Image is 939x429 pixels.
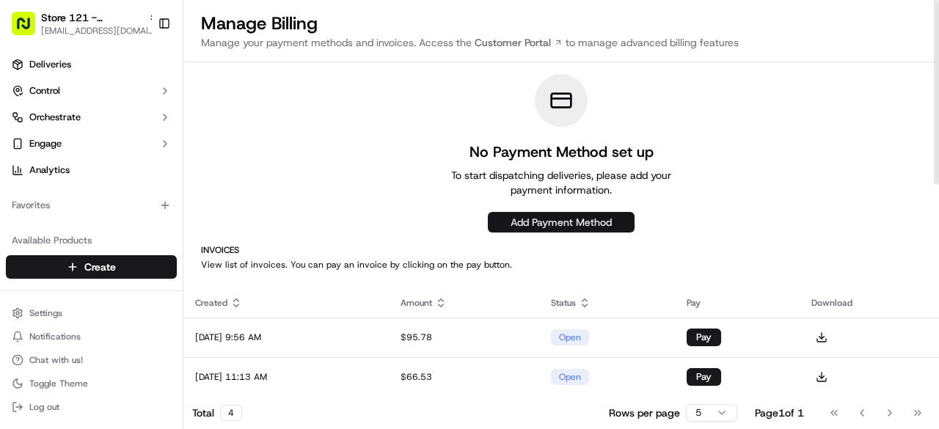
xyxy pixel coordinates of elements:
button: Pay [687,368,721,386]
a: Powered byPylon [103,247,178,259]
span: Chat with us! [29,354,83,366]
button: Create [6,255,177,279]
div: Start new chat [50,139,241,154]
div: 💻 [124,213,136,225]
button: Store 121 - [GEOGRAPHIC_DATA] (Just Salad) [41,10,142,25]
div: Created [195,297,377,309]
input: Got a question? Start typing here... [38,94,264,109]
h1: Manage Billing [201,12,921,35]
p: To start dispatching deliveries, please add your payment information. [444,168,679,197]
div: 📗 [15,213,26,225]
button: [EMAIL_ADDRESS][DOMAIN_NAME] [41,25,158,37]
div: $95.78 [401,331,527,343]
p: View list of invoices. You can pay an invoice by clicking on the pay button. [201,259,921,271]
span: Analytics [29,164,70,177]
p: Manage your payment methods and invoices. Access the to manage advanced billing features [201,35,921,50]
span: API Documentation [139,212,235,227]
a: Analytics [6,158,177,182]
span: Notifications [29,331,81,342]
span: Create [84,260,116,274]
button: Add Payment Method [488,212,635,232]
div: Download [811,297,927,309]
div: $66.53 [401,371,527,383]
button: Chat with us! [6,350,177,370]
div: Status [551,297,663,309]
button: Orchestrate [6,106,177,129]
div: Amount [401,297,527,309]
div: Total [192,405,242,421]
span: Knowledge Base [29,212,112,227]
p: Rows per page [609,406,680,420]
h1: No Payment Method set up [444,142,679,162]
button: Pay [687,329,721,346]
a: 📗Knowledge Base [9,206,118,232]
div: Page 1 of 1 [755,406,804,420]
span: Toggle Theme [29,378,88,389]
span: Control [29,84,60,98]
span: Engage [29,137,62,150]
h2: Invoices [201,244,921,256]
button: Toggle Theme [6,373,177,394]
a: 💻API Documentation [118,206,241,232]
button: Notifications [6,326,177,347]
a: Customer Portal [472,35,566,50]
button: Control [6,79,177,103]
div: We're available if you need us! [50,154,186,166]
button: Engage [6,132,177,155]
button: Log out [6,397,177,417]
div: open [551,369,589,385]
span: Log out [29,401,59,413]
div: 4 [220,405,242,421]
div: Pay [687,297,788,309]
div: Favorites [6,194,177,217]
td: [DATE] 9:56 AM [183,318,389,357]
button: Store 121 - [GEOGRAPHIC_DATA] (Just Salad)[EMAIL_ADDRESS][DOMAIN_NAME] [6,6,152,41]
a: Deliveries [6,53,177,76]
p: Welcome 👋 [15,58,267,81]
div: Available Products [6,229,177,252]
img: 1736555255976-a54dd68f-1ca7-489b-9aae-adbdc363a1c4 [15,139,41,166]
span: Orchestrate [29,111,81,124]
span: Pylon [146,248,178,259]
button: Settings [6,303,177,323]
td: [DATE] 11:13 AM [183,357,389,397]
span: Deliveries [29,58,71,71]
button: Start new chat [249,144,267,161]
div: open [551,329,589,345]
img: Nash [15,14,44,43]
span: Settings [29,307,62,319]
